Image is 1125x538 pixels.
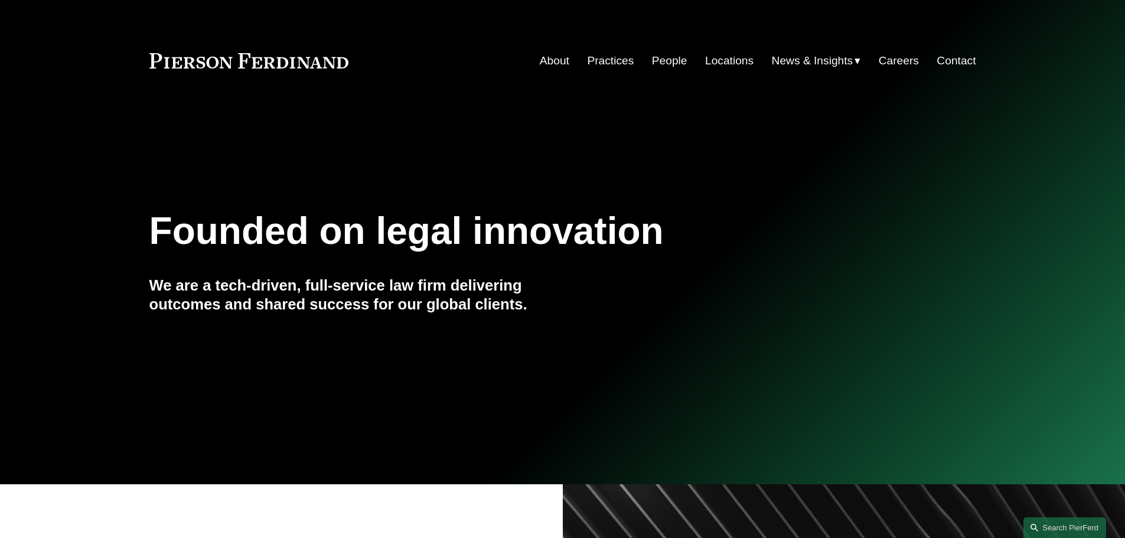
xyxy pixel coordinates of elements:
[540,50,569,72] a: About
[937,50,976,72] a: Contact
[149,210,839,253] h1: Founded on legal innovation
[149,276,563,314] h4: We are a tech-driven, full-service law firm delivering outcomes and shared success for our global...
[652,50,687,72] a: People
[705,50,754,72] a: Locations
[587,50,634,72] a: Practices
[772,51,853,71] span: News & Insights
[772,50,861,72] a: folder dropdown
[879,50,919,72] a: Careers
[1023,517,1106,538] a: Search this site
